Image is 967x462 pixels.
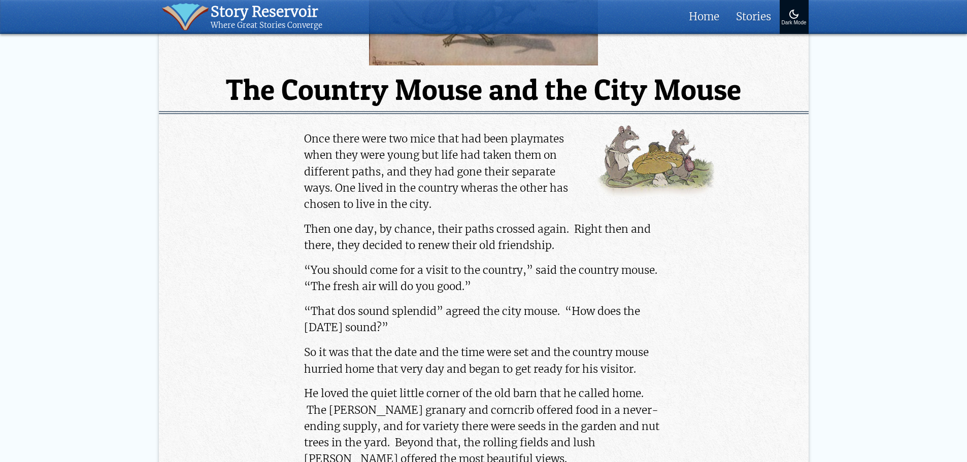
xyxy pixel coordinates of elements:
p: Once there were two mice that had been playmates when they were young but life had taken them on ... [304,131,663,212]
img: icon of book with waver spilling out. [162,3,209,30]
p: “That dos sound splendid” agreed the city mouse. “How does the [DATE] sound?” [304,303,663,336]
div: Dark Mode [782,20,807,26]
h1: The Country Mouse and the City Mouse [159,75,809,104]
img: Turn On Dark Mode [788,8,800,20]
p: Then one day, by chance, their paths crossed again. Right then and there, they decided to renew t... [304,221,663,254]
div: Story Reservoir [211,3,322,21]
p: “You should come for a visit to the country,” said the country mouse. “The fresh air will do you ... [304,262,663,295]
div: Where Great Stories Converge [211,21,322,30]
p: So it was that the date and the time were set and the country mouse hurried home that very day an... [304,344,663,377]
